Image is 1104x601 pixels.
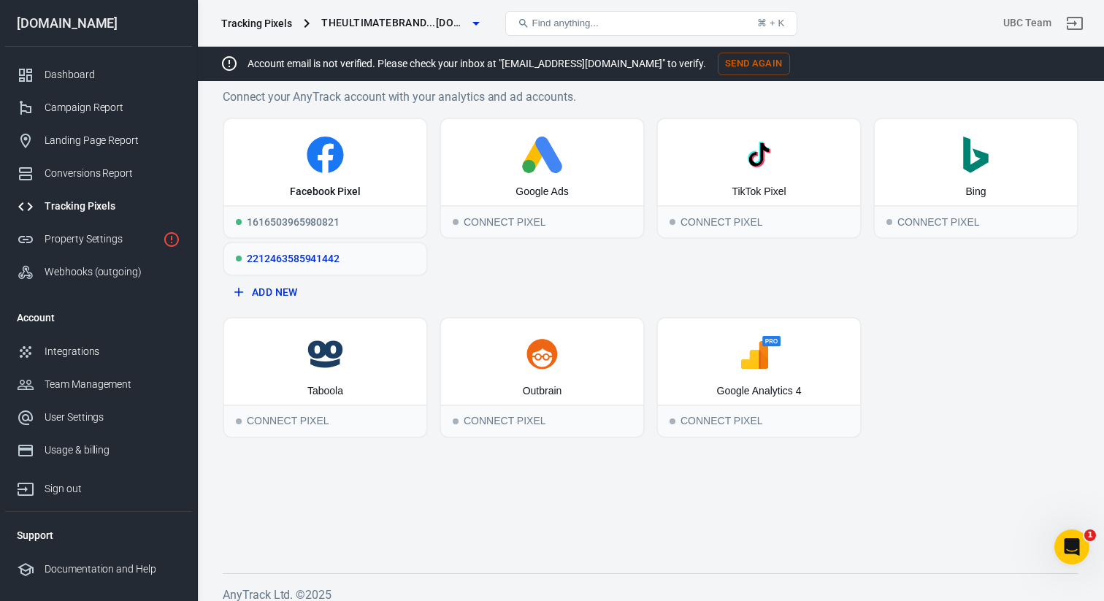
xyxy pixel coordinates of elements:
[223,317,428,438] button: TaboolaConnect PixelConnect Pixel
[5,223,192,256] a: Property Settings
[45,133,180,148] div: Landing Page Report
[45,377,180,392] div: Team Management
[873,118,1078,239] button: BingConnect PixelConnect Pixel
[236,219,242,225] span: Running
[223,242,428,275] a: Running2212463585941442
[5,17,192,30] div: [DOMAIN_NAME]
[223,88,1078,106] h6: Connect your AnyTrack account with your analytics and ad accounts.
[45,443,180,458] div: Usage & billing
[321,14,467,32] span: theultimatebrandingcourse.com
[441,405,643,437] div: Connect Pixel
[5,91,192,124] a: Campaign Report
[656,118,862,239] button: TikTok PixelConnect PixelConnect Pixel
[45,344,180,359] div: Integrations
[505,11,797,36] button: Find anything...⌘ + K
[5,518,192,553] li: Support
[5,256,192,288] a: Webhooks (outgoing)
[523,384,562,399] div: Outbrain
[45,100,180,115] div: Campaign Report
[163,231,180,248] svg: Property is not installed yet
[45,199,180,214] div: Tracking Pixels
[440,317,645,438] button: OutbrainConnect PixelConnect Pixel
[248,56,706,72] p: Account email is not verified. Please check your inbox at "[EMAIL_ADDRESS][DOMAIN_NAME]" to verify.
[224,405,426,437] div: Connect Pixel
[45,410,180,425] div: User Settings
[886,219,892,225] span: Connect Pixel
[718,53,790,75] button: Send Again
[1084,529,1096,541] span: 1
[757,18,784,28] div: ⌘ + K
[223,118,428,239] a: Facebook PixelRunning1616503965980821
[229,279,422,306] button: Add New
[965,185,986,199] div: Bing
[5,157,192,190] a: Conversions Report
[717,384,802,399] div: Google Analytics 4
[45,264,180,280] div: Webhooks (outgoing)
[45,166,180,181] div: Conversions Report
[45,481,180,497] div: Sign out
[5,300,192,335] li: Account
[670,219,675,225] span: Connect Pixel
[515,185,568,199] div: Google Ads
[5,124,192,157] a: Landing Page Report
[221,16,292,31] div: Tracking Pixels
[307,384,343,399] div: Taboola
[315,9,485,37] button: theultimatebrand...[DOMAIN_NAME]
[658,205,860,237] div: Connect Pixel
[5,368,192,401] a: Team Management
[236,256,242,261] span: Running
[670,418,675,424] span: Connect Pixel
[875,205,1077,237] div: Connect Pixel
[5,467,192,505] a: Sign out
[45,562,180,577] div: Documentation and Help
[290,185,360,199] div: Facebook Pixel
[658,405,860,437] div: Connect Pixel
[5,401,192,434] a: User Settings
[732,185,786,199] div: TikTok Pixel
[236,418,242,424] span: Connect Pixel
[1003,15,1051,31] div: Account id: f94l6qZq
[224,243,426,274] div: 2212463585941442
[440,118,645,239] button: Google AdsConnect PixelConnect Pixel
[441,205,643,237] div: Connect Pixel
[45,231,157,247] div: Property Settings
[5,434,192,467] a: Usage & billing
[5,335,192,368] a: Integrations
[453,418,459,424] span: Connect Pixel
[532,18,599,28] span: Find anything...
[224,205,426,237] div: 1616503965980821
[1054,529,1089,564] iframe: Intercom live chat
[5,190,192,223] a: Tracking Pixels
[453,219,459,225] span: Connect Pixel
[5,58,192,91] a: Dashboard
[1057,6,1092,41] a: Sign out
[656,317,862,438] button: Google Analytics 4Connect PixelConnect Pixel
[45,67,180,83] div: Dashboard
